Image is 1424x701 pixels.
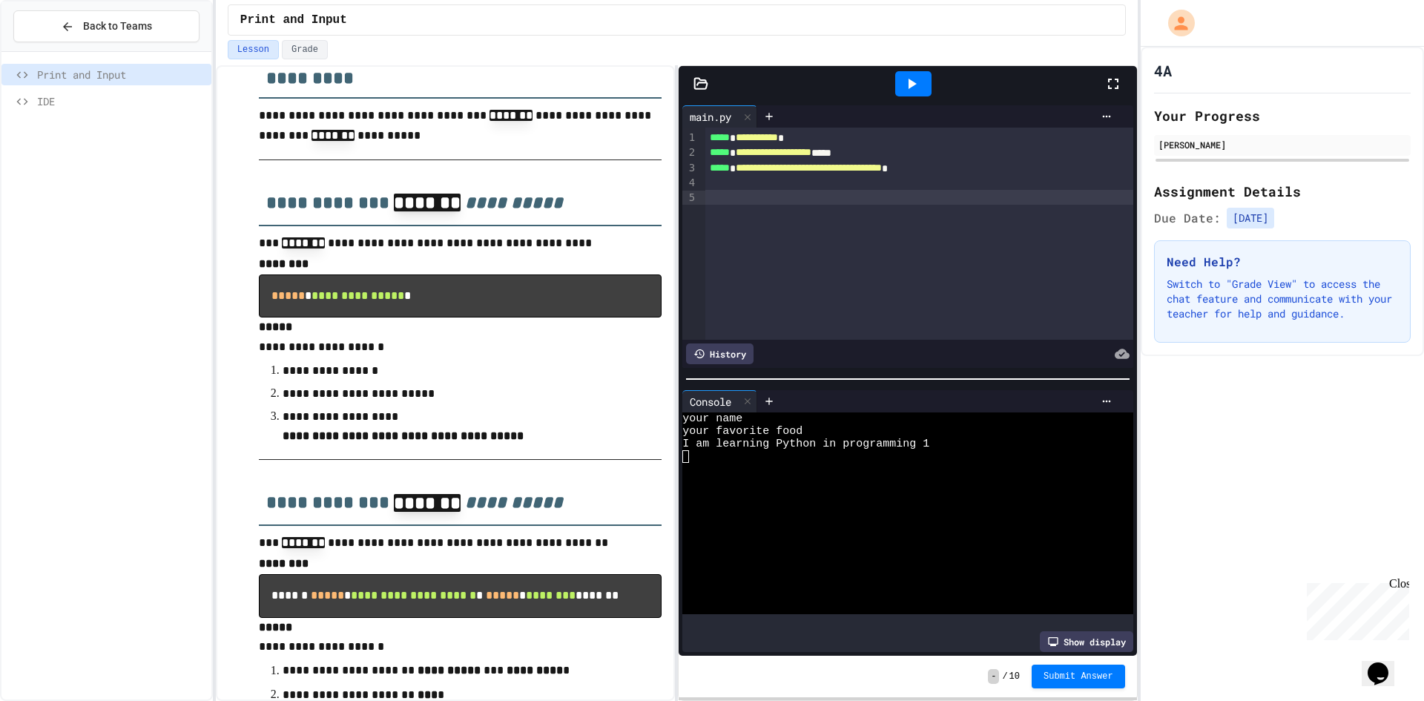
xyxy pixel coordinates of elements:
[1154,209,1221,227] span: Due Date:
[282,40,328,59] button: Grade
[13,10,200,42] button: Back to Teams
[1154,105,1411,126] h2: Your Progress
[83,19,152,34] span: Back to Teams
[1154,181,1411,202] h2: Assignment Details
[1154,60,1172,81] h1: 4A
[1167,253,1398,271] h3: Need Help?
[682,425,802,438] span: your favorite food
[1032,665,1125,688] button: Submit Answer
[1167,277,1398,321] p: Switch to "Grade View" to access the chat feature and communicate with your teacher for help and ...
[1002,671,1007,682] span: /
[37,67,205,82] span: Print and Input
[682,105,757,128] div: main.py
[682,390,757,412] div: Console
[682,438,929,450] span: I am learning Python in programming 1
[682,131,697,145] div: 1
[1153,6,1199,40] div: My Account
[1009,671,1020,682] span: 10
[240,11,347,29] span: Print and Input
[228,40,279,59] button: Lesson
[682,109,739,125] div: main.py
[682,394,739,409] div: Console
[1158,138,1406,151] div: [PERSON_NAME]
[1227,208,1274,228] span: [DATE]
[988,669,999,684] span: -
[682,145,697,160] div: 2
[1044,671,1113,682] span: Submit Answer
[1301,577,1409,640] iframe: chat widget
[1362,642,1409,686] iframe: chat widget
[1040,631,1133,652] div: Show display
[682,161,697,176] div: 3
[6,6,102,94] div: Chat with us now!Close
[686,343,754,364] div: History
[37,93,205,109] span: IDE
[682,176,697,191] div: 4
[682,191,697,205] div: 5
[682,412,742,425] span: your name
